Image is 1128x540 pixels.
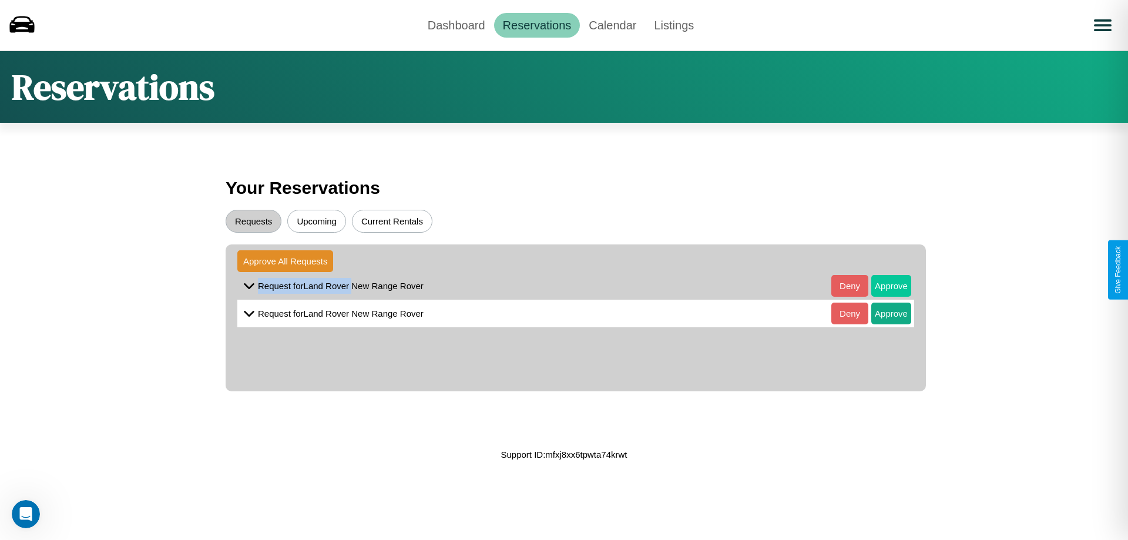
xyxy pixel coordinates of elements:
[580,13,645,38] a: Calendar
[831,275,868,297] button: Deny
[494,13,580,38] a: Reservations
[258,306,424,321] p: Request for Land Rover New Range Rover
[645,13,703,38] a: Listings
[871,303,911,324] button: Approve
[287,210,346,233] button: Upcoming
[1086,9,1119,42] button: Open menu
[419,13,494,38] a: Dashboard
[226,210,281,233] button: Requests
[258,278,424,294] p: Request for Land Rover New Range Rover
[871,275,911,297] button: Approve
[12,500,40,528] iframe: Intercom live chat
[352,210,432,233] button: Current Rentals
[831,303,868,324] button: Deny
[12,63,214,111] h1: Reservations
[237,250,333,272] button: Approve All Requests
[226,172,902,204] h3: Your Reservations
[1114,246,1122,294] div: Give Feedback
[501,447,627,462] p: Support ID: mfxj8xx6tpwta74krwt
